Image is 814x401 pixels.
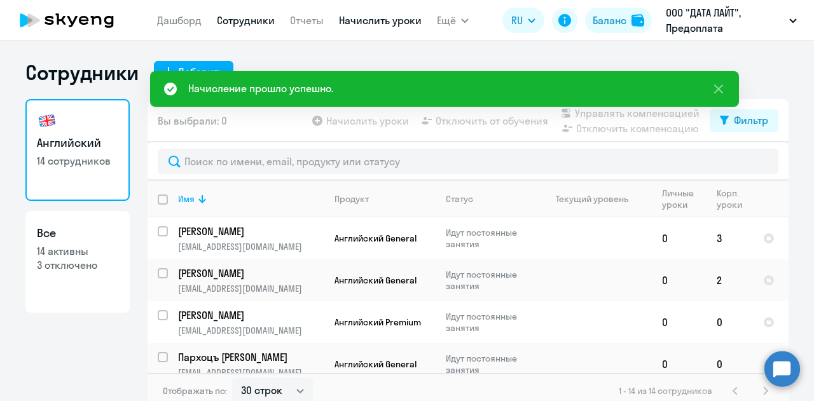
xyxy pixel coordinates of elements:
div: Имя [178,193,195,205]
span: Английский General [335,275,417,286]
button: Добавить [154,61,233,84]
a: [PERSON_NAME] [178,308,324,322]
span: Английский Premium [335,316,421,328]
a: [PERSON_NAME] [178,266,324,280]
div: Корп. уроки [717,187,744,210]
td: 0 [707,301,753,343]
td: 2 [707,259,753,301]
input: Поиск по имени, email, продукту или статусу [158,149,778,174]
div: Добавить [178,64,223,79]
h3: Все [37,225,118,241]
a: Дашборд [157,14,202,27]
p: [PERSON_NAME] [178,308,322,322]
div: Текущий уровень [556,193,628,205]
a: Английский14 сотрудников [25,99,130,201]
div: Личные уроки [662,187,698,210]
button: ООО "ДАТА ЛАЙТ", Предоплата [659,5,803,36]
p: Идут постоянные занятия [446,353,533,376]
span: Английский General [335,358,417,370]
span: Отображать по: [163,385,227,397]
p: 14 активны [37,244,118,258]
a: Пархоцъ [PERSON_NAME] [178,350,324,364]
button: RU [502,8,544,33]
td: 0 [652,259,707,301]
div: Продукт [335,193,369,205]
button: Ещё [437,8,469,33]
a: Начислить уроки [339,14,422,27]
p: [EMAIL_ADDRESS][DOMAIN_NAME] [178,325,324,336]
p: Идут постоянные занятия [446,311,533,334]
span: Английский General [335,233,417,244]
div: Фильтр [734,112,768,128]
p: [PERSON_NAME] [178,224,322,238]
img: english [37,111,57,131]
div: Личные уроки [662,187,706,210]
span: Вы выбрали: 0 [158,113,227,128]
div: Начисление прошло успешно. [188,81,333,96]
h3: Английский [37,135,118,151]
div: Продукт [335,193,435,205]
div: Баланс [593,13,626,28]
a: Все14 активны3 отключено [25,211,130,313]
p: Идут постоянные занятия [446,227,533,250]
td: 0 [652,301,707,343]
h1: Сотрудники [25,60,139,85]
button: Фильтр [710,109,778,132]
td: 0 [652,217,707,259]
p: [EMAIL_ADDRESS][DOMAIN_NAME] [178,283,324,294]
p: 14 сотрудников [37,154,118,168]
button: Балансbalance [585,8,652,33]
p: Идут постоянные занятия [446,269,533,292]
p: 3 отключено [37,258,118,272]
a: Отчеты [290,14,324,27]
td: 0 [707,343,753,385]
span: 1 - 14 из 14 сотрудников [619,385,712,397]
p: ООО "ДАТА ЛАЙТ", Предоплата [666,5,784,36]
td: 0 [652,343,707,385]
div: Статус [446,193,473,205]
td: 3 [707,217,753,259]
a: [PERSON_NAME] [178,224,324,238]
a: Сотрудники [217,14,275,27]
span: Ещё [437,13,456,28]
div: Корп. уроки [717,187,752,210]
div: Имя [178,193,324,205]
span: RU [511,13,523,28]
p: [EMAIL_ADDRESS][DOMAIN_NAME] [178,241,324,252]
p: Пархоцъ [PERSON_NAME] [178,350,322,364]
p: [PERSON_NAME] [178,266,322,280]
div: Статус [446,193,533,205]
img: balance [631,14,644,27]
div: Текущий уровень [544,193,651,205]
p: [EMAIL_ADDRESS][DOMAIN_NAME] [178,367,324,378]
